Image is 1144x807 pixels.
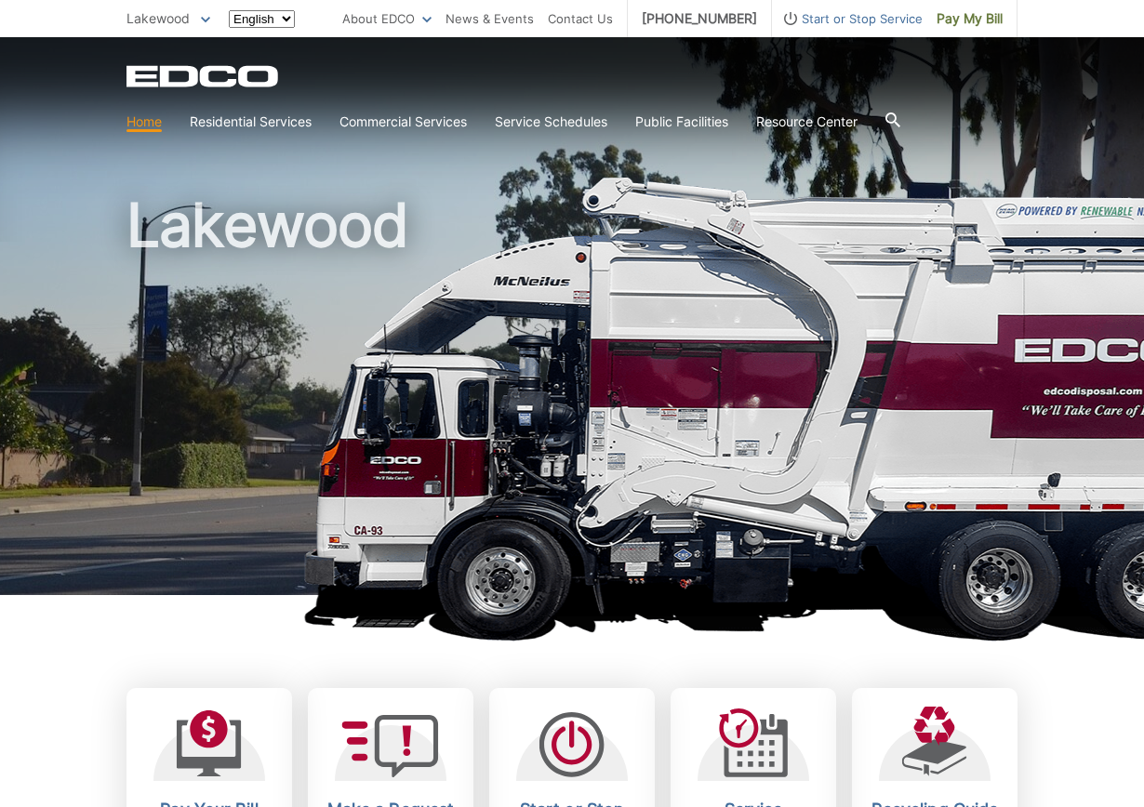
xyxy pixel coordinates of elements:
a: Service Schedules [495,112,607,132]
select: Select a language [229,10,295,28]
h1: Lakewood [126,195,1018,603]
a: News & Events [446,8,534,29]
span: Pay My Bill [937,8,1003,29]
a: Commercial Services [339,112,467,132]
a: EDCD logo. Return to the homepage. [126,65,281,87]
span: Lakewood [126,10,190,26]
a: About EDCO [342,8,432,29]
a: Public Facilities [635,112,728,132]
a: Residential Services [190,112,312,132]
a: Resource Center [756,112,858,132]
a: Home [126,112,162,132]
a: Contact Us [548,8,613,29]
